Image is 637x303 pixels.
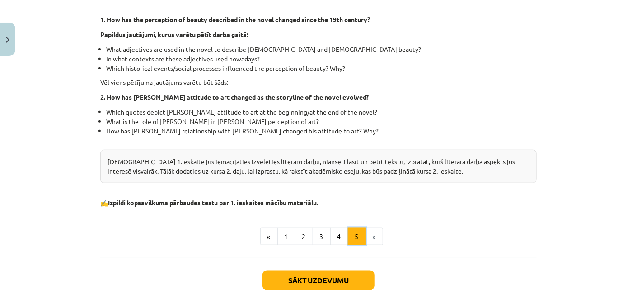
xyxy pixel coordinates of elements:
[6,37,9,43] img: icon-close-lesson-0947bae3869378f0d4975bcd49f059093ad1ed9edebbc8119c70593378902aed.svg
[108,198,318,207] b: Izpildi kopsavilkuma pārbaudes testu par 1. ieskaites mācību materiālu.
[277,228,295,246] button: 1
[106,117,537,126] li: What is the role of [PERSON_NAME] in [PERSON_NAME] perception of art?
[100,15,370,23] strong: 1. How has the perception of beauty described in the novel changed since the 19th century?
[100,198,537,207] p: ✍️
[100,93,369,101] strong: 2. How has [PERSON_NAME] attitude to art changed as the storyline of the novel evolved?
[260,228,278,246] button: «
[313,228,331,246] button: 3
[295,228,313,246] button: 2
[100,78,537,87] p: Vēl viens pētījuma jautājums varētu būt šāds:
[100,30,248,38] strong: Papildus jautājumi, kurus varētu pētīt darba gaitā:
[106,45,537,54] li: What adjectives are used in the novel to describe [DEMOGRAPHIC_DATA] and [DEMOGRAPHIC_DATA] beauty?
[330,228,348,246] button: 4
[100,150,537,183] div: [DEMOGRAPHIC_DATA] 1.ieskaite jūs iemācījāties izvēlēties literāro darbu, niansēti lasīt un pētīt...
[262,271,375,290] button: Sākt uzdevumu
[106,107,537,117] li: Which quotes depict [PERSON_NAME] attitude to art at the beginning/at the end of the novel?
[348,228,366,246] button: 5
[106,64,537,73] li: Which historical events/social processes influenced the perception of beauty? Why?
[106,54,537,64] li: In what contexts are these adjectives used nowadays?
[100,228,537,246] nav: Page navigation example
[106,126,537,145] li: How has [PERSON_NAME] relationship with [PERSON_NAME] changed his attitude to art? Why?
